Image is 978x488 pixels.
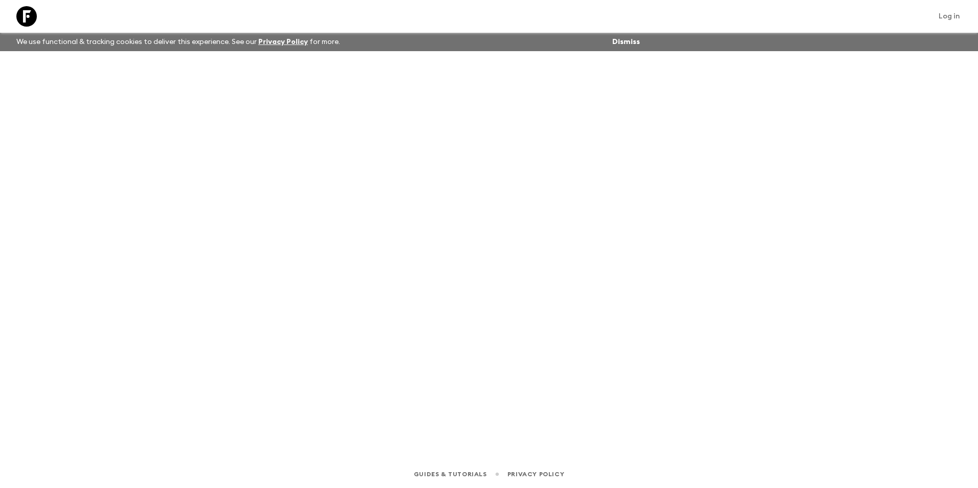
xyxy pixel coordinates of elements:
a: Privacy Policy [258,38,308,46]
a: Guides & Tutorials [414,469,487,480]
a: Log in [933,9,966,24]
p: We use functional & tracking cookies to deliver this experience. See our for more. [12,33,344,51]
a: Privacy Policy [507,469,564,480]
button: Dismiss [610,35,642,49]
